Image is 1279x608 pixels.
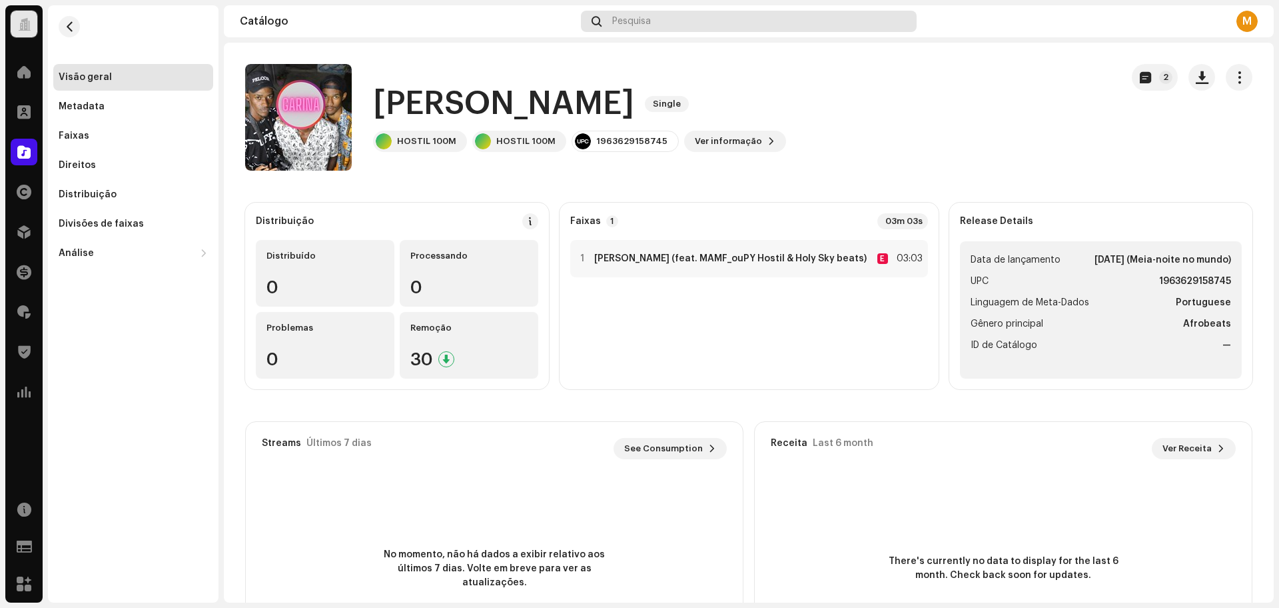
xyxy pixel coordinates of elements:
span: Ver informação [695,128,762,155]
div: Streams [262,438,301,449]
span: Linguagem de Meta-Dados [971,295,1089,311]
span: No momento, não há dados a exibir relativo aos últimos 7 dias. Volte em breve para ver as atualiz... [374,548,614,590]
h1: [PERSON_NAME] [373,83,634,125]
strong: Afrobeats [1183,316,1231,332]
strong: 1963629158745 [1159,273,1231,289]
div: Últimos 7 dias [306,438,372,449]
button: Ver Receita [1152,438,1236,459]
div: Distribuição [59,189,117,200]
span: Pesquisa [612,16,651,27]
strong: Portuguese [1176,295,1231,311]
div: 1963629158745 [596,136,667,147]
div: Last 6 month [813,438,873,449]
button: 2 [1132,64,1178,91]
div: Problemas [266,323,384,333]
div: Remoção [410,323,528,333]
div: Visão geral [59,72,112,83]
span: There's currently no data to display for the last 6 month. Check back soon for updates. [883,555,1123,583]
div: Processando [410,251,528,261]
div: Receita [771,438,807,449]
strong: — [1222,337,1231,353]
div: HOSTIL 100M [496,136,556,147]
strong: [DATE] (Meia-noite no mundo) [1094,252,1231,268]
re-m-nav-item: Direitos [53,152,213,179]
div: Divisões de faixas [59,219,144,229]
div: 03m 03s [877,213,928,229]
strong: Release Details [960,216,1033,227]
span: Single [645,96,689,112]
p-badge: 1 [606,215,618,227]
button: Ver informação [684,131,786,152]
div: Distribuído [266,251,384,261]
div: Análise [59,248,94,259]
span: UPC [971,273,989,289]
span: See Consumption [624,435,703,462]
re-m-nav-item: Faixas [53,123,213,149]
div: Metadata [59,101,105,112]
re-m-nav-item: Divisões de faixas [53,211,213,237]
re-m-nav-item: Distribuição [53,181,213,208]
span: Data de lançamento [971,252,1061,268]
re-m-nav-dropdown: Análise [53,240,213,267]
div: Catálogo [240,16,576,27]
re-m-nav-item: Metadata [53,93,213,120]
re-m-nav-item: Visão geral [53,64,213,91]
strong: Faixas [570,216,601,227]
p-badge: 2 [1159,71,1172,84]
div: 03:03 [893,251,923,267]
div: M [1236,11,1258,32]
span: ID de Catálogo [971,337,1037,353]
div: Faixas [59,131,89,141]
span: Ver Receita [1162,435,1212,462]
div: Direitos [59,160,96,171]
span: Gênero principal [971,316,1043,332]
div: E [877,253,888,264]
button: See Consumption [614,438,727,459]
div: HOSTIL 100M [397,136,456,147]
div: Distribuição [256,216,314,227]
strong: [PERSON_NAME] (feat. MAMF_ouPY Hostil & Holy Sky beats) [594,253,867,264]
